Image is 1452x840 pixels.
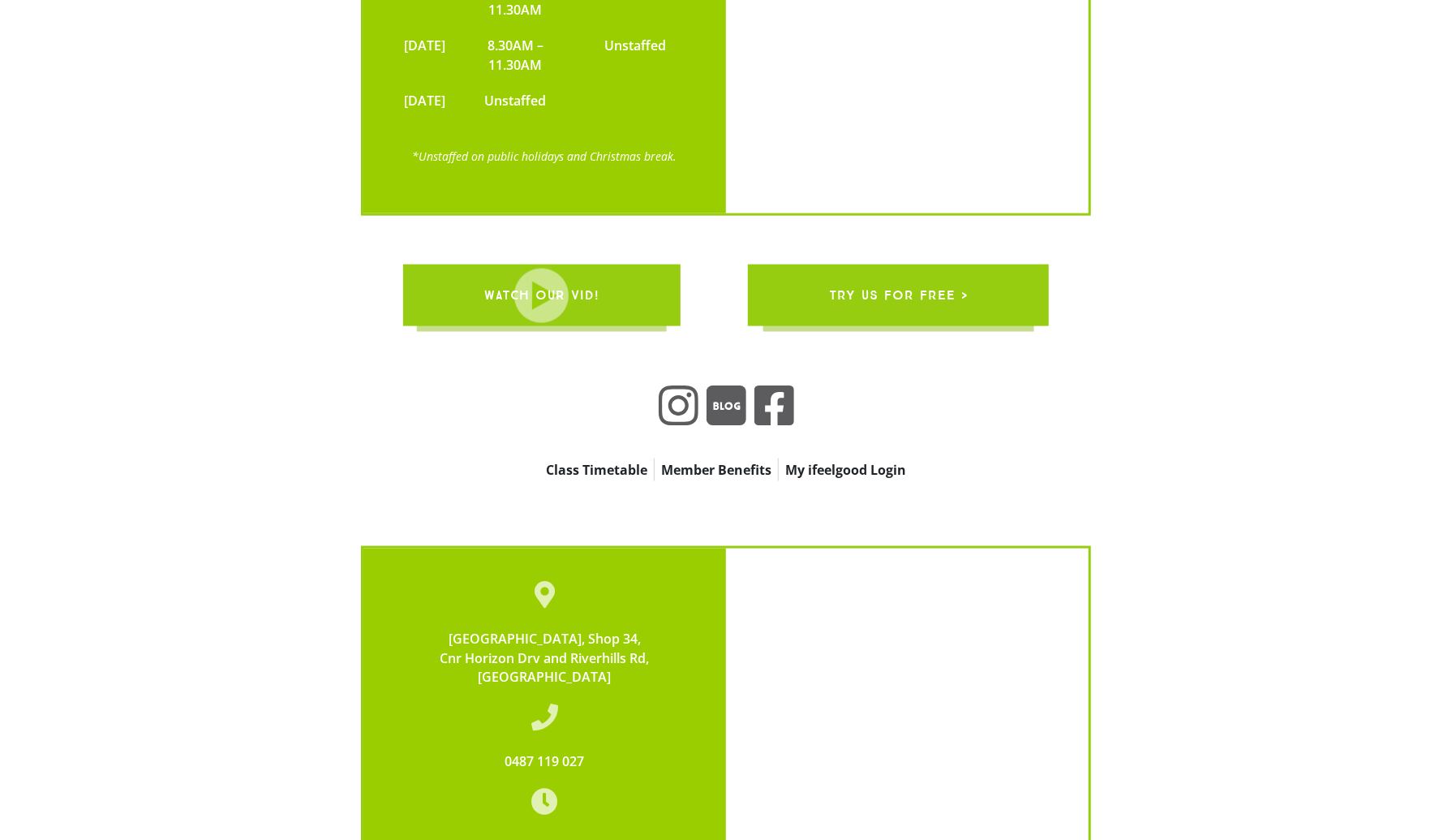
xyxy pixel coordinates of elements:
a: My ifeelgood Login [779,459,913,481]
a: [GEOGRAPHIC_DATA], Shop 34,Cnr Horizon Drv and Riverhills Rd,[GEOGRAPHIC_DATA] [440,630,650,687]
a: *Unstaffed on public holidays and Christmas break. [413,149,677,164]
a: WATCH OUR VID! [403,265,681,326]
td: Unstaffed [578,28,694,83]
span: WATCH OUR VID! [484,273,599,318]
a: Class Timetable [539,459,654,481]
td: 8.30AM – 11.30AM [453,28,578,83]
a: Member Benefits [655,459,778,481]
td: Unstaffed [453,83,578,118]
span: try us for free > [829,273,968,318]
nav: apbct__label_id__gravity_form [450,459,1002,481]
a: try us for free > [748,265,1049,326]
a: 0487 119 027 [505,753,585,771]
td: [DATE] [396,83,453,118]
td: [DATE] [396,28,453,83]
